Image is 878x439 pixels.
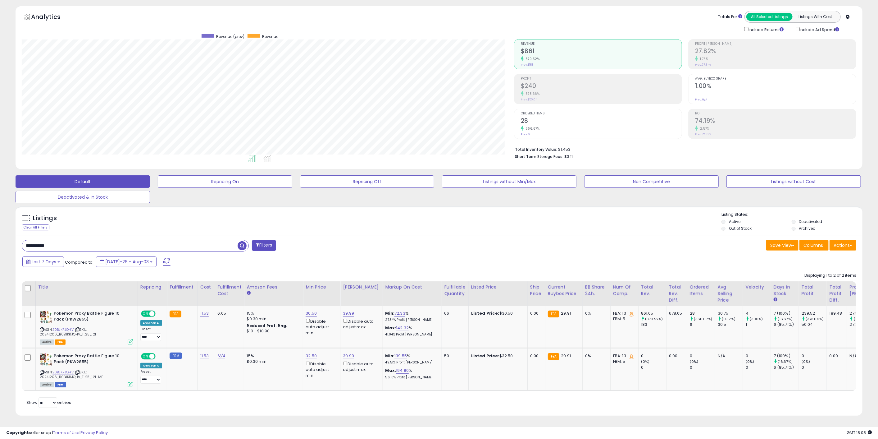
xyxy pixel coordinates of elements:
div: Preset: [140,370,162,384]
div: $10 - $10.90 [247,329,298,334]
div: 0 [802,365,827,370]
h2: $861 [521,48,682,56]
div: ASIN: [40,311,133,344]
small: (378.66%) [806,317,824,321]
span: OFF [155,354,165,359]
span: | SKU: 20241206_B0BJKRJQHV_11.25_121 [40,327,96,336]
button: Listings without Min/Max [442,175,576,188]
div: 6.05 [218,311,239,316]
div: Markup on Cost [385,284,439,290]
div: 678.05 [669,311,682,316]
div: % [385,311,437,322]
button: All Selected Listings [746,13,793,21]
span: 29.91 [561,310,571,316]
div: 0.00 [669,353,682,359]
small: (366.67%) [694,317,712,321]
h2: 28 [521,117,682,126]
b: Listed Price: [471,353,499,359]
div: FBM: 5 [613,316,634,322]
a: 72.33 [394,310,405,317]
h5: Analytics [31,12,73,23]
p: 41.04% Profit [PERSON_NAME] [385,332,437,337]
h2: 74.19% [695,117,856,126]
button: Deactivated & In Stock [16,191,150,203]
button: Non Competitive [584,175,719,188]
small: (300%) [750,317,763,321]
b: Max: [385,325,396,331]
div: FBA: 13 [613,353,634,359]
button: Default [16,175,150,188]
span: FBA [55,340,66,345]
button: [DATE]-28 - Aug-03 [96,256,157,267]
div: $0.30 min [247,316,298,322]
div: Days In Stock [774,284,796,297]
div: 50 [444,353,464,359]
strong: Copyright [6,430,29,436]
div: 50.04 [802,322,827,327]
div: 6 (85.71%) [774,365,799,370]
a: 194.80 [396,367,409,374]
div: 0 [690,353,715,359]
small: FBA [170,311,181,317]
div: 0.00 [530,353,540,359]
div: 189.48 [830,311,842,316]
small: (1.76%) [854,317,866,321]
span: ROI [695,112,856,115]
span: Ordered Items [521,112,682,115]
a: 139.55 [394,353,407,359]
div: Listed Price [471,284,525,290]
div: 239.52 [802,311,827,316]
b: Listed Price: [471,310,499,316]
b: Min: [385,353,395,359]
small: Amazon Fees. [247,290,250,296]
div: N/A [718,353,738,359]
div: Fulfillment Cost [218,284,242,297]
p: 56.16% Profit [PERSON_NAME] [385,375,437,380]
small: 2.57% [698,126,710,131]
div: Avg Selling Price [718,284,740,303]
h2: 27.82% [695,48,856,56]
b: Pokemon Proxy Battle Figure 10 Pack (PKW2855) [54,311,129,324]
div: Cost [200,284,212,290]
a: B0BJKRJQHV [52,370,74,375]
small: (0.82%) [722,317,735,321]
a: 39.99 [343,310,354,317]
div: Total Rev. Diff. [669,284,685,303]
div: $32.50 [471,353,523,359]
span: Last 7 Days [32,259,56,265]
span: 2025-08-12 18:08 GMT [847,430,872,436]
div: 0 [802,353,827,359]
span: | SKU: 20241206_B0BJKRJQHV_11.25_121+MF [40,370,103,379]
div: 30.5 [718,322,743,327]
div: 861.05 [641,311,666,316]
div: 4 [746,311,771,316]
div: Amazon AI [140,320,162,326]
div: Repricing [140,284,164,290]
div: 0 [746,353,771,359]
small: (0%) [690,359,698,364]
div: Include Ad Spend [791,26,849,33]
div: Disable auto adjust min [306,318,335,336]
div: Num of Comp. [613,284,636,297]
small: FBM [170,353,182,359]
th: The percentage added to the cost of goods (COGS) that forms the calculator for Min & Max prices. [383,281,442,306]
div: Ordered Items [690,284,712,297]
li: $1,453 [515,145,852,153]
div: 7 (100%) [774,353,799,359]
b: Reduced Prof. Rng. [247,323,287,328]
div: 0.00 [530,311,540,316]
div: 0 [746,365,771,370]
small: Prev: N/A [695,98,707,101]
a: 39.99 [343,353,354,359]
div: Fulfillment [170,284,195,290]
small: 366.67% [524,126,540,131]
button: Listings without Cost [726,175,861,188]
div: Amazon Fees [247,284,300,290]
small: (370.52%) [645,317,663,321]
b: Total Inventory Value: [515,147,557,152]
div: % [385,368,437,379]
small: Prev: 72.33% [695,132,711,136]
div: Total Rev. [641,284,664,297]
div: 0% [585,311,606,316]
div: 15% [247,311,298,316]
